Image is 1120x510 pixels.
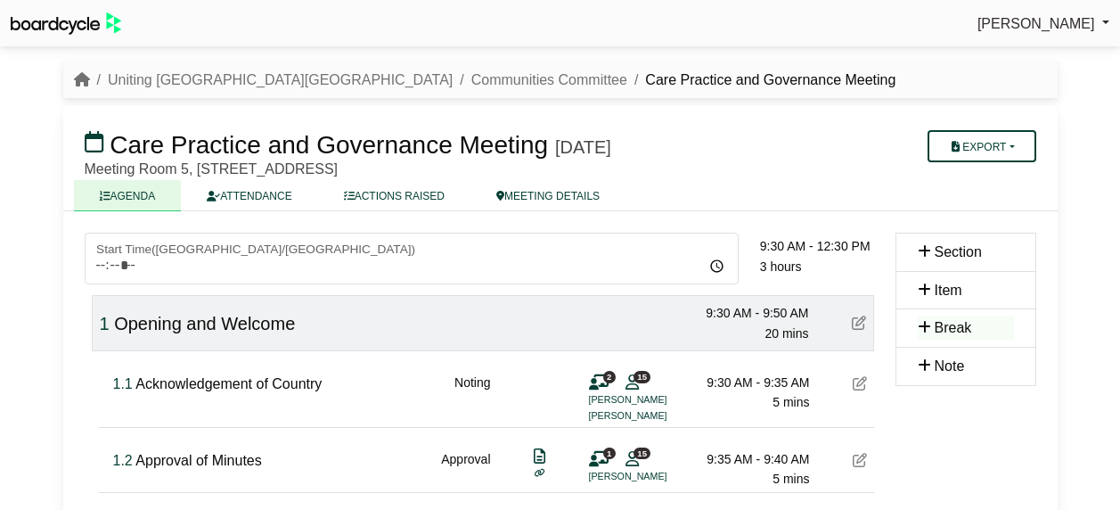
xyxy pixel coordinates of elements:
a: Communities Committee [471,72,627,87]
span: 5 mins [773,472,809,486]
li: [PERSON_NAME] [589,392,723,407]
div: 9:30 AM - 9:50 AM [684,303,809,323]
li: Care Practice and Governance Meeting [627,69,896,92]
div: Noting [454,373,490,424]
div: 9:30 AM - 9:35 AM [685,373,810,392]
span: 20 mins [764,326,808,341]
span: Click to fine tune number [113,453,133,468]
span: Item [935,283,962,298]
span: Approval of Minutes [135,453,261,468]
img: BoardcycleBlackGreen-aaafeed430059cb809a45853b8cf6d952af9d84e6e89e1f1685b34bfd5cb7d64.svg [11,12,121,35]
span: Click to fine tune number [113,376,133,391]
span: Opening and Welcome [114,314,295,333]
span: 15 [634,371,650,382]
span: 2 [603,371,616,382]
a: AGENDA [74,180,182,211]
span: 15 [634,448,650,459]
div: [DATE] [555,136,611,158]
span: Note [935,358,965,374]
li: [PERSON_NAME] [589,408,723,424]
a: MEETING DETAILS [470,180,625,211]
span: Care Practice and Governance Meeting [110,131,548,159]
span: Meeting Room 5, [STREET_ADDRESS] [85,161,339,177]
span: [PERSON_NAME] [977,16,1095,31]
span: 3 hours [760,259,802,274]
nav: breadcrumb [74,69,896,92]
span: Section [935,244,982,259]
div: Approval [441,449,490,489]
a: ATTENDANCE [181,180,317,211]
a: [PERSON_NAME] [977,12,1109,36]
div: 9:35 AM - 9:40 AM [685,449,810,469]
div: 9:30 AM - 12:30 PM [760,236,885,256]
span: 5 mins [773,395,809,409]
a: ACTIONS RAISED [318,180,470,211]
span: Acknowledgement of Country [135,376,322,391]
span: 1 [603,448,616,459]
span: Click to fine tune number [100,314,110,333]
li: [PERSON_NAME] [589,469,723,484]
button: Export [928,130,1035,162]
a: Uniting [GEOGRAPHIC_DATA][GEOGRAPHIC_DATA] [108,72,453,87]
span: Break [935,320,972,335]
